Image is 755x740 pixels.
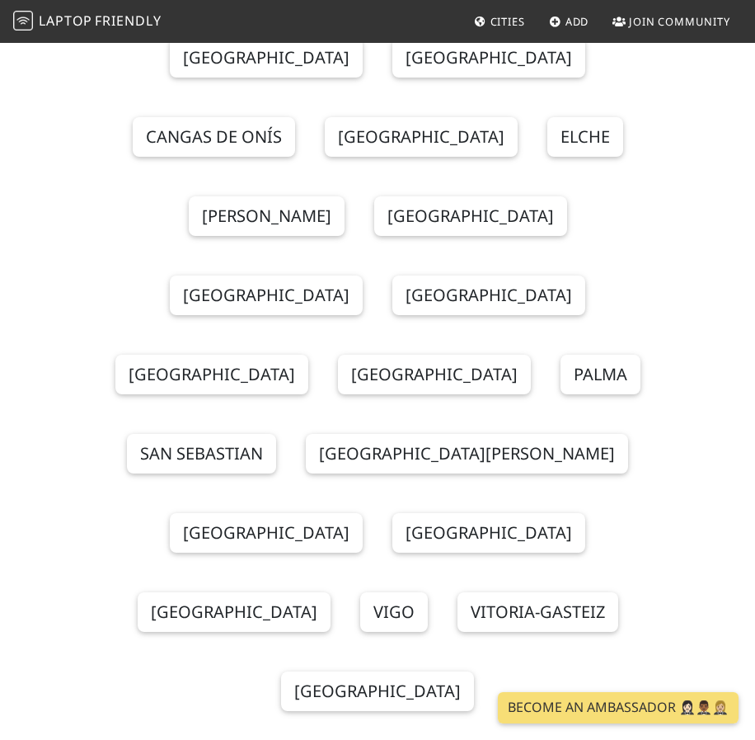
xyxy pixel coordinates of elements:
[306,434,628,474] a: [GEOGRAPHIC_DATA][PERSON_NAME]
[392,38,585,78] a: [GEOGRAPHIC_DATA]
[629,14,730,29] span: Join Community
[39,12,92,30] span: Laptop
[467,7,532,36] a: Cities
[115,355,308,394] a: [GEOGRAPHIC_DATA]
[170,513,363,553] a: [GEOGRAPHIC_DATA]
[392,513,585,553] a: [GEOGRAPHIC_DATA]
[560,355,640,394] a: Palma
[542,7,596,36] a: Add
[127,434,276,474] a: San Sebastian
[360,592,428,632] a: Vigo
[13,7,162,36] a: LaptopFriendly LaptopFriendly
[547,117,623,157] a: Elche
[170,38,363,78] a: [GEOGRAPHIC_DATA]
[325,117,518,157] a: [GEOGRAPHIC_DATA]
[457,592,618,632] a: Vitoria-Gasteiz
[606,7,737,36] a: Join Community
[138,592,331,632] a: [GEOGRAPHIC_DATA]
[565,14,589,29] span: Add
[133,117,295,157] a: Cangas de Onís
[374,196,567,236] a: [GEOGRAPHIC_DATA]
[13,11,33,31] img: LaptopFriendly
[189,196,345,236] a: [PERSON_NAME]
[338,355,531,394] a: [GEOGRAPHIC_DATA]
[170,276,363,315] a: [GEOGRAPHIC_DATA]
[490,14,525,29] span: Cities
[392,276,585,315] a: [GEOGRAPHIC_DATA]
[95,12,161,30] span: Friendly
[281,672,474,711] a: [GEOGRAPHIC_DATA]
